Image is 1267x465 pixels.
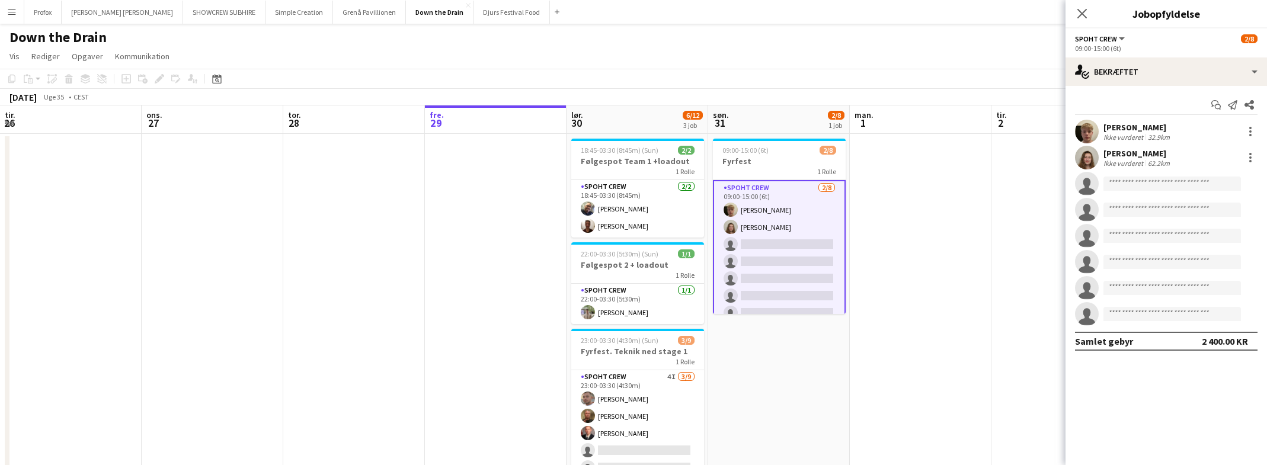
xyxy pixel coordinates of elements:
[581,249,658,258] span: 22:00-03:30 (5t30m) (Sun)
[110,49,174,64] a: Kommunikation
[994,116,1007,130] span: 2
[115,51,169,62] span: Kommunikation
[713,110,729,120] span: søn.
[1075,34,1117,43] span: Spoht Crew
[333,1,406,24] button: Grenå Pavillionen
[1066,57,1267,86] div: Bekræftet
[713,139,846,314] app-job-card: 09:00-15:00 (6t)2/8Fyrfest1 RolleSpoht Crew2/809:00-15:00 (6t)[PERSON_NAME][PERSON_NAME]
[9,51,20,62] span: Vis
[67,49,108,64] a: Opgaver
[73,92,89,101] div: CEST
[146,110,162,120] span: ons.
[27,49,65,64] a: Rediger
[406,1,473,24] button: Down the Drain
[853,116,874,130] span: 1
[571,139,704,238] app-job-card: 18:45-03:30 (8t45m) (Sun)2/2Følgespot Team 1 +loadout1 RolleSpoht Crew2/218:45-03:30 (8t45m)[PERS...
[713,156,846,166] h3: Fyrfest
[571,180,704,238] app-card-role: Spoht Crew2/218:45-03:30 (8t45m)[PERSON_NAME][PERSON_NAME]
[24,1,62,24] button: Profox
[817,167,836,176] span: 1 Rolle
[678,336,695,345] span: 3/9
[678,146,695,155] span: 2/2
[1103,122,1172,133] div: [PERSON_NAME]
[1103,133,1146,142] div: Ikke vurderet
[828,121,844,130] div: 1 job
[1066,6,1267,21] h3: Jobopfyldelse
[5,49,24,64] a: Vis
[473,1,550,24] button: Djurs Festival Food
[571,259,704,270] h3: Følgespot 2 + loadout
[683,121,702,130] div: 3 job
[145,116,162,130] span: 27
[1241,34,1258,43] span: 2/8
[62,1,183,24] button: [PERSON_NAME] [PERSON_NAME]
[571,242,704,324] app-job-card: 22:00-03:30 (5t30m) (Sun)1/1Følgespot 2 + loadout1 RolleSpoht Crew1/122:00-03:30 (5t30m)[PERSON_N...
[430,110,444,120] span: fre.
[569,116,583,130] span: 30
[713,180,846,343] app-card-role: Spoht Crew2/809:00-15:00 (6t)[PERSON_NAME][PERSON_NAME]
[5,110,15,120] span: tir.
[286,116,301,130] span: 28
[722,146,769,155] span: 09:00-15:00 (6t)
[1075,34,1127,43] button: Spoht Crew
[678,249,695,258] span: 1/1
[3,116,15,130] span: 26
[676,271,695,280] span: 1 Rolle
[9,28,107,46] h1: Down the Drain
[1103,159,1146,168] div: Ikke vurderet
[288,110,301,120] span: tor.
[39,92,69,101] span: Uge 35
[9,91,37,103] div: [DATE]
[571,346,704,357] h3: Fyrfest. Teknik ned stage 1
[676,357,695,366] span: 1 Rolle
[428,116,444,130] span: 29
[265,1,333,24] button: Simple Creation
[855,110,874,120] span: man.
[183,1,265,24] button: SHOWCREW SUBHIRE
[581,146,658,155] span: 18:45-03:30 (8t45m) (Sun)
[571,156,704,166] h3: Følgespot Team 1 +loadout
[828,111,844,120] span: 2/8
[996,110,1007,120] span: tir.
[676,167,695,176] span: 1 Rolle
[1146,133,1172,142] div: 32.9km
[820,146,836,155] span: 2/8
[571,110,583,120] span: lør.
[31,51,60,62] span: Rediger
[571,284,704,324] app-card-role: Spoht Crew1/122:00-03:30 (5t30m)[PERSON_NAME]
[683,111,703,120] span: 6/12
[1075,335,1133,347] div: Samlet gebyr
[711,116,729,130] span: 31
[1075,44,1258,53] div: 09:00-15:00 (6t)
[72,51,103,62] span: Opgaver
[1103,148,1172,159] div: [PERSON_NAME]
[1202,335,1248,347] div: 2 400.00 KR
[1146,159,1172,168] div: 62.2km
[581,336,658,345] span: 23:00-03:30 (4t30m) (Sun)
